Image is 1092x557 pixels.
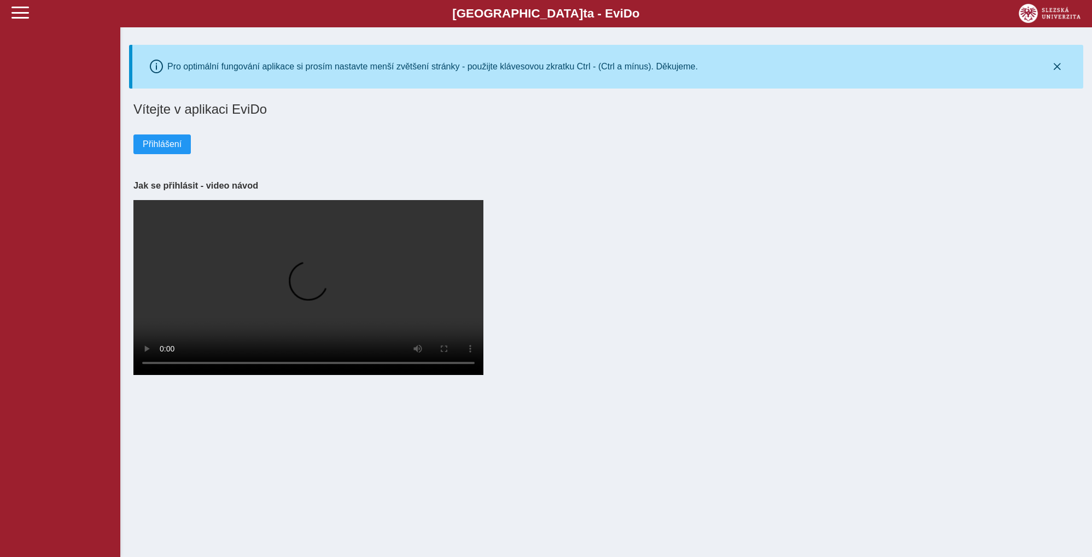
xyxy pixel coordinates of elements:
[583,7,587,20] span: t
[167,62,698,72] div: Pro optimální fungování aplikace si prosím nastavte menší zvětšení stránky - použijte klávesovou ...
[133,180,1079,191] h3: Jak se přihlásit - video návod
[33,7,1059,21] b: [GEOGRAPHIC_DATA] a - Evi
[623,7,632,20] span: D
[632,7,640,20] span: o
[133,134,191,154] button: Přihlášení
[143,139,182,149] span: Přihlášení
[1019,4,1081,23] img: logo_web_su.png
[133,200,483,375] video: Your browser does not support the video tag.
[133,102,1079,117] h1: Vítejte v aplikaci EviDo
